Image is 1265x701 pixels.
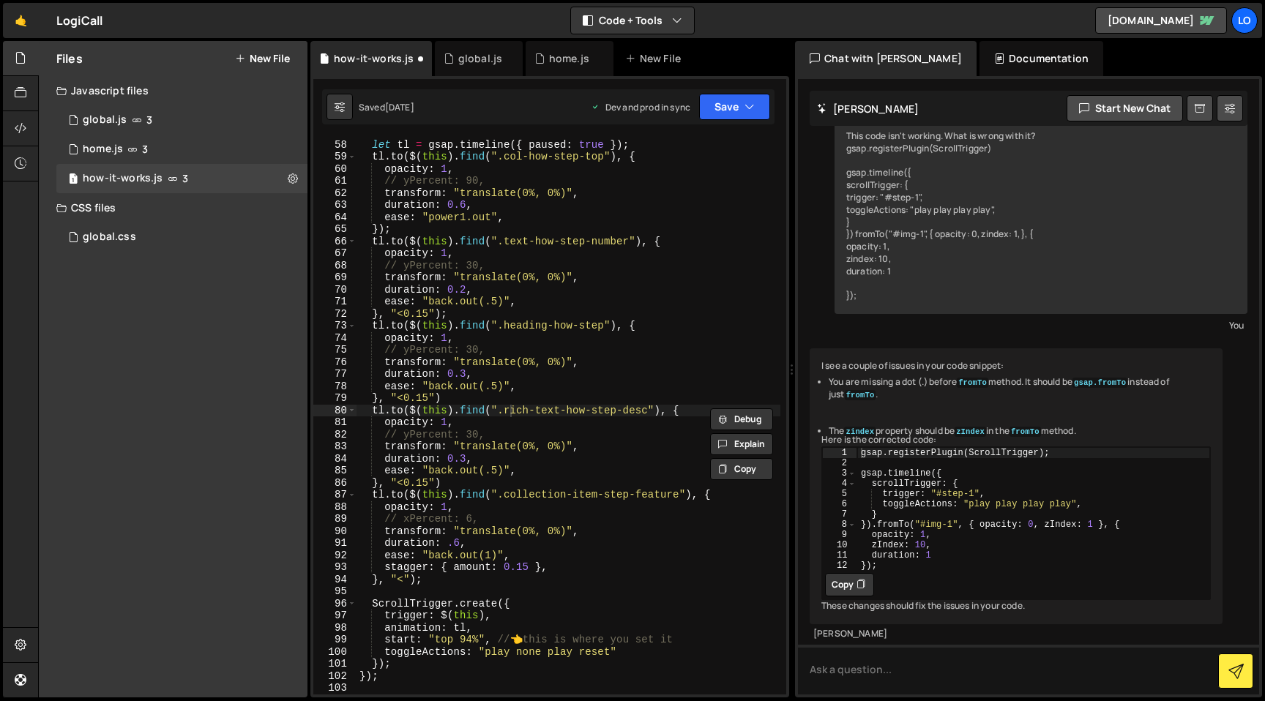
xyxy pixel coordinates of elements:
div: 61 [313,175,357,187]
button: Debug [710,408,773,430]
div: 16095/43179.css [56,222,307,252]
div: 59 [313,151,357,163]
span: 3 [142,143,148,155]
div: global.css [83,230,136,244]
div: home.js [83,143,123,156]
button: Explain [710,433,773,455]
div: 91 [313,537,357,550]
div: You [838,318,1244,333]
div: 58 [313,139,357,151]
div: how-it-works.js [334,51,414,66]
h2: [PERSON_NAME] [817,102,919,116]
div: 82 [313,429,357,441]
div: Dev and prod in sync [591,101,690,113]
code: zIndex [955,427,986,437]
div: 63 [313,199,357,211]
div: 93 [313,561,357,574]
div: 88 [313,501,357,514]
div: 96 [313,598,357,610]
div: New File [625,51,687,66]
div: 74 [313,332,357,345]
div: 69 [313,271,357,284]
button: Copy [710,458,773,480]
div: 92 [313,550,357,562]
div: 4 [823,479,857,489]
h2: Files [56,50,83,67]
div: 100 [313,646,357,659]
div: 70 [313,284,357,296]
button: Save [699,94,770,120]
div: 78 [313,381,357,393]
div: 64 [313,211,357,224]
div: This code isn't working. What is wrong with it? gsap.registerPlugin(ScrollTrigger) gsap.timeline(... [835,119,1247,314]
div: 9 [823,530,857,540]
div: 89 [313,513,357,525]
div: 11 [823,550,857,561]
code: fromTo [845,390,876,400]
code: zindex [844,427,876,437]
div: [PERSON_NAME] [813,628,1219,640]
button: New File [235,53,290,64]
div: [DATE] [385,101,414,113]
div: 83 [313,441,357,453]
div: home.js [549,51,589,66]
div: 66 [313,236,357,248]
a: Lo [1231,7,1258,34]
div: 16095/43178.js [56,105,307,135]
div: 77 [313,368,357,381]
div: 12 [823,561,857,571]
li: The property should be in the method. [829,425,1211,438]
div: 72 [313,308,357,320]
div: 16095/43595.js [56,164,307,193]
div: 80 [313,405,357,417]
div: 86 [313,477,357,490]
div: 75 [313,344,357,356]
a: 🤙 [3,3,39,38]
div: 97 [313,610,357,622]
div: Javascript files [39,76,307,105]
div: 8 [823,520,857,530]
div: 95 [313,585,357,598]
code: fromTo [957,378,988,388]
div: how-it-works.js [83,172,163,185]
div: 16095/43184.js [56,135,307,164]
div: I see a couple of issues in your code snippet: Here is the corrected code: These changes should f... [810,348,1223,623]
div: 71 [313,296,357,308]
div: 87 [313,489,357,501]
span: 3 [182,173,188,184]
div: 94 [313,574,357,586]
div: Chat with [PERSON_NAME] [795,41,977,76]
div: 68 [313,260,357,272]
button: Code + Tools [571,7,694,34]
div: 76 [313,356,357,369]
div: Documentation [979,41,1103,76]
div: 7 [823,509,857,520]
div: 5 [823,489,857,499]
div: 101 [313,658,357,670]
div: 60 [313,163,357,176]
div: 84 [313,453,357,465]
div: 73 [313,320,357,332]
div: 102 [313,670,357,683]
div: 79 [313,392,357,405]
div: LogiCall [56,12,102,29]
div: 62 [313,187,357,200]
code: fromTo [1010,427,1041,437]
code: gsap.fromTo [1072,378,1127,388]
div: 90 [313,525,357,538]
a: [DOMAIN_NAME] [1095,7,1227,34]
div: 6 [823,499,857,509]
div: global.js [83,113,127,127]
li: You are missing a dot (.) before method. It should be instead of just . [829,376,1211,401]
div: 103 [313,682,357,694]
div: 98 [313,622,357,634]
button: Start new chat [1067,95,1183,121]
div: 3 [823,468,857,479]
button: Copy [825,573,874,596]
div: Saved [359,101,414,113]
div: 99 [313,634,357,646]
span: 1 [69,174,78,186]
span: 3 [146,114,152,126]
div: global.js [458,51,502,66]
